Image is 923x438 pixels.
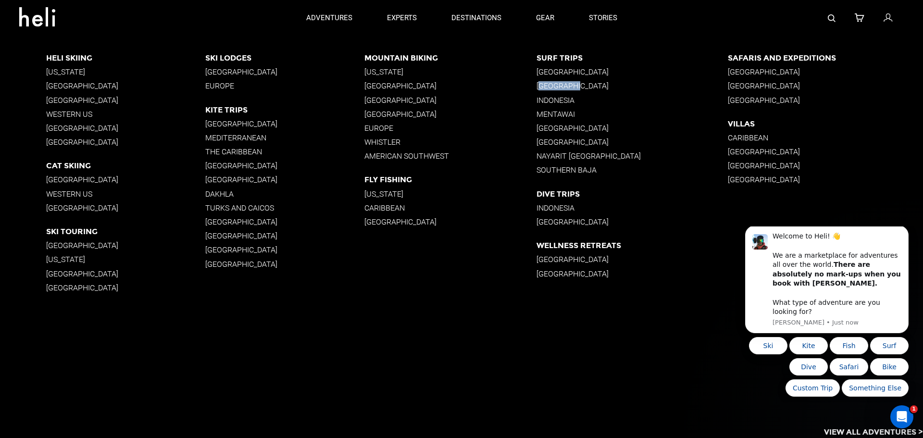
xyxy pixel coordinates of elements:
iframe: Intercom live chat [890,405,913,428]
p: Mediterranean [205,133,364,142]
button: Quick reply: Surf [139,111,178,128]
p: Western US [46,189,205,199]
p: Wellness Retreats [536,241,728,250]
p: Heli Skiing [46,53,205,63]
p: [GEOGRAPHIC_DATA] [46,241,205,250]
p: [GEOGRAPHIC_DATA] [205,119,364,128]
p: Caribbean [364,203,536,213]
p: [GEOGRAPHIC_DATA] [364,81,536,90]
p: [GEOGRAPHIC_DATA] [205,175,364,185]
p: [GEOGRAPHIC_DATA] [46,96,205,105]
img: Profile image for Carl [22,8,37,23]
p: [GEOGRAPHIC_DATA] [728,81,923,90]
button: Quick reply: Safari [99,132,137,149]
p: Ski Touring [46,227,205,236]
iframe: Intercom notifications message [731,226,923,402]
p: View All Adventures > [824,427,923,438]
p: Mountain Biking [364,53,536,63]
p: [GEOGRAPHIC_DATA] [728,147,923,156]
p: [GEOGRAPHIC_DATA] [205,217,364,226]
p: Kite Trips [205,105,364,114]
p: [GEOGRAPHIC_DATA] [205,260,364,269]
p: [GEOGRAPHIC_DATA] [46,124,205,133]
p: [GEOGRAPHIC_DATA] [536,138,728,147]
p: [GEOGRAPHIC_DATA] [536,255,728,264]
p: [GEOGRAPHIC_DATA] [46,175,205,185]
p: experts [387,13,417,23]
p: [US_STATE] [364,189,536,199]
p: [GEOGRAPHIC_DATA] [364,110,536,119]
p: [US_STATE] [46,255,205,264]
p: [GEOGRAPHIC_DATA] [205,161,364,170]
p: Fly Fishing [364,175,536,185]
p: [GEOGRAPHIC_DATA] [205,245,364,254]
p: [GEOGRAPHIC_DATA] [46,269,205,278]
p: Nayarit [GEOGRAPHIC_DATA] [536,151,728,161]
p: [GEOGRAPHIC_DATA] [46,138,205,147]
p: Surf Trips [536,53,728,63]
p: [GEOGRAPHIC_DATA] [728,96,923,105]
p: Turks and Caicos [205,203,364,213]
p: Europe [364,124,536,133]
p: [GEOGRAPHIC_DATA] [728,161,923,170]
button: Quick reply: Something Else [111,153,178,170]
button: Quick reply: Custom Trip [55,153,109,170]
p: Cat Skiing [46,161,205,170]
p: [GEOGRAPHIC_DATA] [536,81,728,90]
p: Western US [46,110,205,119]
p: Indonesia [536,96,728,105]
div: Message content [42,5,171,90]
button: Quick reply: Kite [59,111,97,128]
p: The Caribbean [205,147,364,156]
p: [GEOGRAPHIC_DATA] [46,81,205,90]
p: [GEOGRAPHIC_DATA] [728,175,923,185]
p: [US_STATE] [46,67,205,76]
p: Mentawai [536,110,728,119]
div: Welcome to Heli! 👋 We are a marketplace for adventures all over the world. What type of adventure... [42,5,171,90]
p: Message from Carl, sent Just now [42,92,171,100]
p: [GEOGRAPHIC_DATA] [536,124,728,133]
p: Southern Baja [536,166,728,175]
p: [GEOGRAPHIC_DATA] [536,217,728,226]
p: Dakhla [205,189,364,199]
p: Safaris and Expeditions [728,53,923,63]
p: [GEOGRAPHIC_DATA] [364,96,536,105]
p: Villas [728,119,923,128]
p: [GEOGRAPHIC_DATA] [46,203,205,213]
p: [GEOGRAPHIC_DATA] [728,67,923,76]
p: Caribbean [728,133,923,142]
p: Ski Lodges [205,53,364,63]
p: Whistler [364,138,536,147]
button: Quick reply: Fish [99,111,137,128]
p: [GEOGRAPHIC_DATA] [205,67,364,76]
p: [GEOGRAPHIC_DATA] [536,67,728,76]
p: [GEOGRAPHIC_DATA] [46,283,205,292]
div: Quick reply options [14,111,178,170]
b: There are absolutely no mark-ups when you book with [PERSON_NAME]. [42,34,170,61]
p: [US_STATE] [364,67,536,76]
p: American Southwest [364,151,536,161]
p: Dive Trips [536,189,728,199]
p: [GEOGRAPHIC_DATA] [536,269,728,278]
p: adventures [306,13,352,23]
p: Europe [205,81,364,90]
img: search-bar-icon.svg [828,14,836,22]
button: Quick reply: Dive [59,132,97,149]
button: Quick reply: Ski [18,111,57,128]
p: destinations [451,13,501,23]
button: Quick reply: Bike [139,132,178,149]
p: [GEOGRAPHIC_DATA] [364,217,536,226]
span: 1 [910,405,918,413]
p: [GEOGRAPHIC_DATA] [205,231,364,240]
p: Indonesia [536,203,728,213]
